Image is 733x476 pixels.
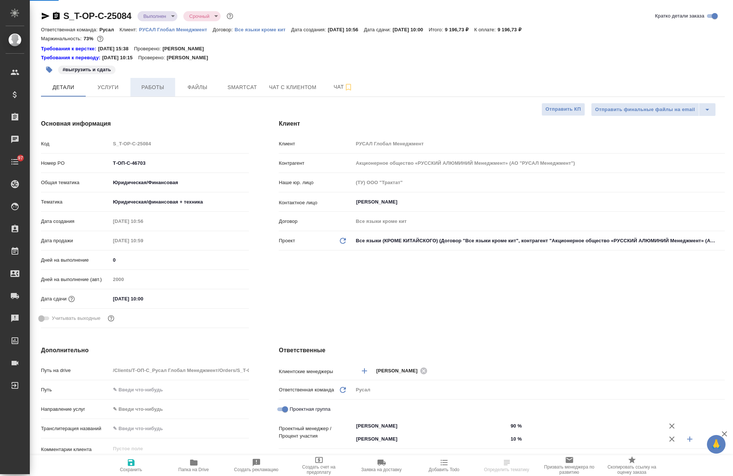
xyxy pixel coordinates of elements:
p: Код [41,140,110,148]
span: Детали [45,83,81,92]
p: Направление услуг [41,406,110,413]
input: Пустое поле [110,274,249,285]
span: Отправить финальные файлы на email [595,105,695,114]
p: Дней на выполнение (авт.) [41,276,110,283]
button: Отправить КП [541,103,585,116]
span: Работы [135,83,171,92]
button: Open [504,438,505,440]
p: Клиентские менеджеры [279,368,353,375]
p: Клиент: [120,27,139,32]
button: Сохранить [100,455,162,476]
span: Файлы [180,83,215,92]
span: Отправить КП [546,105,581,114]
button: Open [721,370,722,372]
span: Скопировать ссылку на оценку заказа [605,464,659,475]
div: Русал [353,384,725,396]
button: 1215.08 RUB; 417.93 UAH; [95,34,105,44]
button: Выбери, если сб и вс нужно считать рабочими днями для выполнения заказа. [106,313,116,323]
button: Определить тематику [475,455,538,476]
input: Пустое поле [353,158,725,168]
input: Пустое поле [353,138,725,149]
button: Заявка на доставку [350,455,413,476]
p: Русал [99,27,120,32]
span: Чат с клиентом [269,83,316,92]
input: ✎ Введи что-нибудь [110,293,176,304]
input: ✎ Введи что-нибудь [110,255,249,265]
a: 97 [2,152,28,171]
button: Создать счет на предоплату [288,455,350,476]
a: Все языки кроме кит [234,26,291,32]
div: ✎ Введи что-нибудь [113,406,240,413]
p: [DATE] 10:56 [328,27,364,32]
button: Доп статусы указывают на важность/срочность заказа [225,11,235,21]
button: Скопировать ссылку [52,12,61,21]
p: Договор: [213,27,235,32]
span: Учитывать выходные [52,315,101,322]
p: 9 196,73 ₽ [445,27,474,32]
p: Маржинальность: [41,36,83,41]
span: 🙏 [710,436,723,452]
p: Путь [41,386,110,394]
h4: Основная информация [41,119,249,128]
p: Договор [279,218,353,225]
div: Юридическая/финансовая + техника [110,196,249,208]
button: Отправить финальные файлы на email [591,103,699,116]
div: split button [591,103,716,116]
p: Транслитерация названий [41,425,110,432]
span: Чат [325,82,361,92]
h4: Ответственные [279,346,725,355]
button: Добавить [681,430,699,448]
button: Выполнен [141,13,168,19]
button: 🙏 [707,435,726,454]
p: Контактное лицо [279,199,353,207]
input: ✎ Введи что-нибудь [110,158,249,168]
button: Папка на Drive [162,455,225,476]
button: Создать рекламацию [225,455,288,476]
button: Если добавить услуги и заполнить их объемом, то дата рассчитается автоматически [67,294,76,304]
input: ✎ Введи что-нибудь [508,434,663,444]
span: выгрузить и сдать [57,66,116,72]
p: Общая тематика [41,179,110,186]
p: Наше юр. лицо [279,179,353,186]
div: Нажми, чтобы открыть папку с инструкцией [41,54,102,62]
button: Добавить тэг [41,62,57,78]
p: Клиент [279,140,353,148]
span: Проектная группа [290,406,330,413]
p: Дата создания: [291,27,328,32]
p: Комментарии клиента [41,446,110,453]
h4: Клиент [279,119,725,128]
input: Пустое поле [110,138,249,149]
span: Призвать менеджера по развитию [543,464,596,475]
input: Пустое поле [110,365,249,376]
p: Дата продажи [41,237,110,245]
button: Срочный [187,13,212,19]
div: Все языки (КРОМЕ КИТАЙСКОГО) (Договор "Все языки кроме кит", контрагент "Акционерное общество «РУ... [353,234,725,247]
p: Ответственная команда: [41,27,99,32]
input: Пустое поле [353,177,725,188]
button: Скопировать ссылку для ЯМессенджера [41,12,50,21]
p: [DATE] 15:38 [98,45,134,53]
span: Сохранить [120,467,142,472]
p: Проверено: [134,45,163,53]
p: Проверено: [138,54,167,62]
span: Smartcat [224,83,260,92]
input: ✎ Введи что-нибудь [110,423,249,434]
p: Ответственная команда [279,386,334,394]
button: Open [504,425,505,427]
p: Тематика [41,198,110,206]
p: РУСАЛ Глобал Менеджмент [139,27,213,32]
p: Все языки кроме кит [234,27,291,32]
p: [PERSON_NAME] [167,54,214,62]
div: ✎ Введи что-нибудь [110,403,249,416]
span: Определить тематику [484,467,529,472]
button: Призвать менеджера по развитию [538,455,601,476]
div: Выполнен [138,11,177,21]
input: Пустое поле [110,235,176,246]
span: Заявка на доставку [361,467,401,472]
p: Дней на выполнение [41,256,110,264]
span: Создать счет на предоплату [292,464,346,475]
div: Нажми, чтобы открыть папку с инструкцией [41,45,98,53]
div: Юридическая/Финансовая [110,176,249,189]
svg: Подписаться [344,83,353,92]
input: ✎ Введи что-нибудь [508,420,663,431]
